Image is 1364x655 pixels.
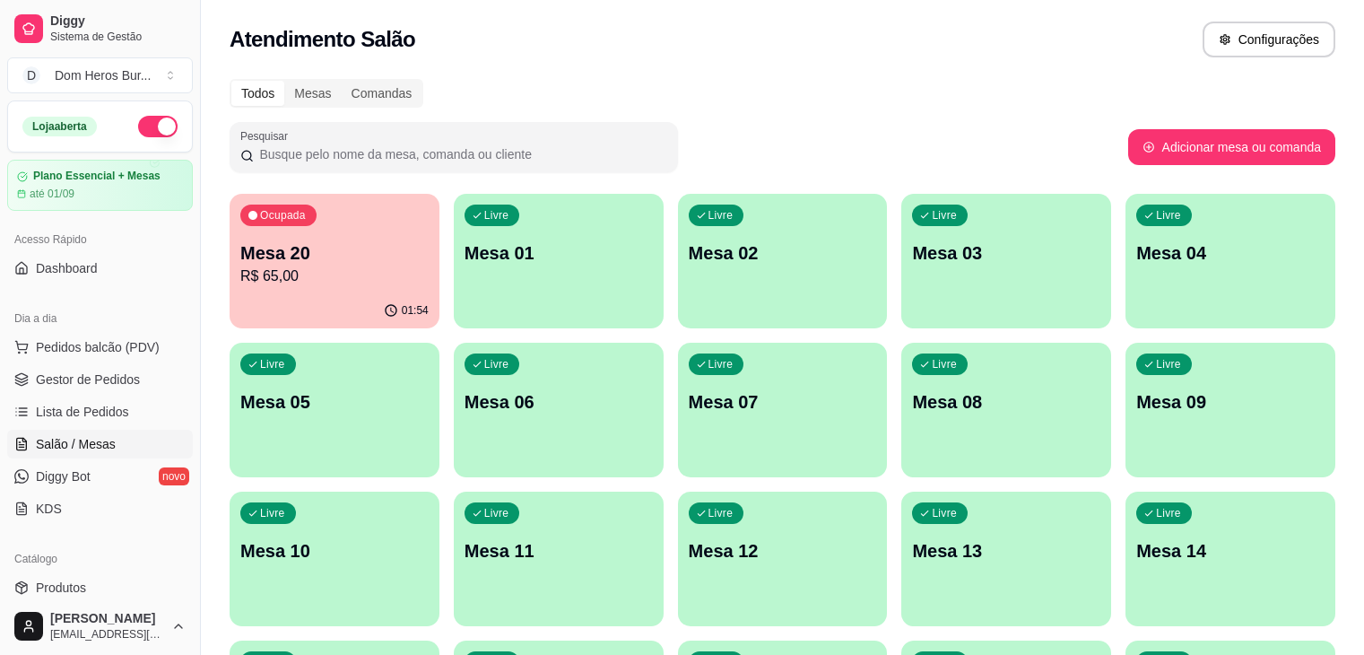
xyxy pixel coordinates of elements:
p: Livre [708,506,734,520]
button: OcupadaMesa 20R$ 65,0001:54 [230,194,439,328]
button: LivreMesa 10 [230,492,439,626]
span: Dashboard [36,259,98,277]
p: Livre [260,506,285,520]
button: [PERSON_NAME][EMAIL_ADDRESS][DOMAIN_NAME] [7,605,193,648]
div: Mesas [284,81,341,106]
article: até 01/09 [30,187,74,201]
p: Mesa 01 [465,240,653,266]
button: LivreMesa 08 [901,343,1111,477]
div: Catálogo [7,545,193,573]
button: LivreMesa 01 [454,194,664,328]
p: Mesa 02 [689,240,877,266]
p: Mesa 14 [1136,538,1325,563]
span: Salão / Mesas [36,435,116,453]
p: Mesa 06 [465,389,653,415]
div: Todos [231,81,284,106]
div: Acesso Rápido [7,225,193,254]
p: Mesa 13 [912,538,1100,563]
a: Plano Essencial + Mesasaté 01/09 [7,160,193,211]
p: Livre [708,208,734,223]
p: Livre [932,506,957,520]
a: Gestor de Pedidos [7,365,193,394]
button: Adicionar mesa ou comanda [1128,129,1335,165]
p: Livre [484,506,509,520]
span: Gestor de Pedidos [36,371,140,389]
button: LivreMesa 11 [454,492,664,626]
span: Produtos [36,579,86,597]
p: Mesa 12 [689,538,877,563]
label: Pesquisar [240,128,294,144]
button: LivreMesa 05 [230,343,439,477]
p: Mesa 07 [689,389,877,415]
p: Mesa 10 [240,538,429,563]
button: LivreMesa 07 [678,343,888,477]
span: Sistema de Gestão [50,30,186,44]
span: Diggy Bot [36,467,91,485]
p: Livre [1156,506,1181,520]
article: Plano Essencial + Mesas [33,170,161,183]
button: Configurações [1203,22,1335,57]
p: Livre [1156,357,1181,371]
button: LivreMesa 06 [454,343,664,477]
p: Livre [932,357,957,371]
button: Pedidos balcão (PDV) [7,333,193,362]
p: Livre [484,208,509,223]
span: Diggy [50,13,186,30]
p: Ocupada [260,208,306,223]
a: KDS [7,494,193,523]
button: LivreMesa 02 [678,194,888,328]
p: Livre [708,357,734,371]
p: Mesa 11 [465,538,653,563]
button: LivreMesa 12 [678,492,888,626]
button: LivreMesa 09 [1125,343,1335,477]
p: Livre [484,357,509,371]
span: Lista de Pedidos [36,403,129,421]
button: Select a team [7,57,193,93]
p: Livre [932,208,957,223]
p: 01:54 [402,303,429,318]
p: Mesa 08 [912,389,1100,415]
a: Dashboard [7,254,193,283]
button: LivreMesa 14 [1125,492,1335,626]
p: Mesa 03 [912,240,1100,266]
p: Mesa 04 [1136,240,1325,266]
div: Dom Heros Bur ... [55,66,151,84]
span: KDS [36,500,62,518]
p: Livre [260,357,285,371]
button: LivreMesa 03 [901,194,1111,328]
button: LivreMesa 04 [1125,194,1335,328]
button: LivreMesa 13 [901,492,1111,626]
a: Salão / Mesas [7,430,193,458]
button: Alterar Status [138,116,178,137]
span: [PERSON_NAME] [50,611,164,627]
a: Lista de Pedidos [7,397,193,426]
p: Mesa 05 [240,389,429,415]
p: R$ 65,00 [240,266,429,287]
span: [EMAIL_ADDRESS][DOMAIN_NAME] [50,627,164,642]
input: Pesquisar [254,145,667,163]
p: Livre [1156,208,1181,223]
a: Produtos [7,573,193,602]
p: Mesa 20 [240,240,429,266]
div: Loja aberta [22,117,97,136]
p: Mesa 09 [1136,389,1325,415]
a: DiggySistema de Gestão [7,7,193,50]
span: Pedidos balcão (PDV) [36,338,160,356]
h2: Atendimento Salão [230,25,415,54]
a: Diggy Botnovo [7,462,193,491]
div: Comandas [342,81,422,106]
div: Dia a dia [7,304,193,333]
span: D [22,66,40,84]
